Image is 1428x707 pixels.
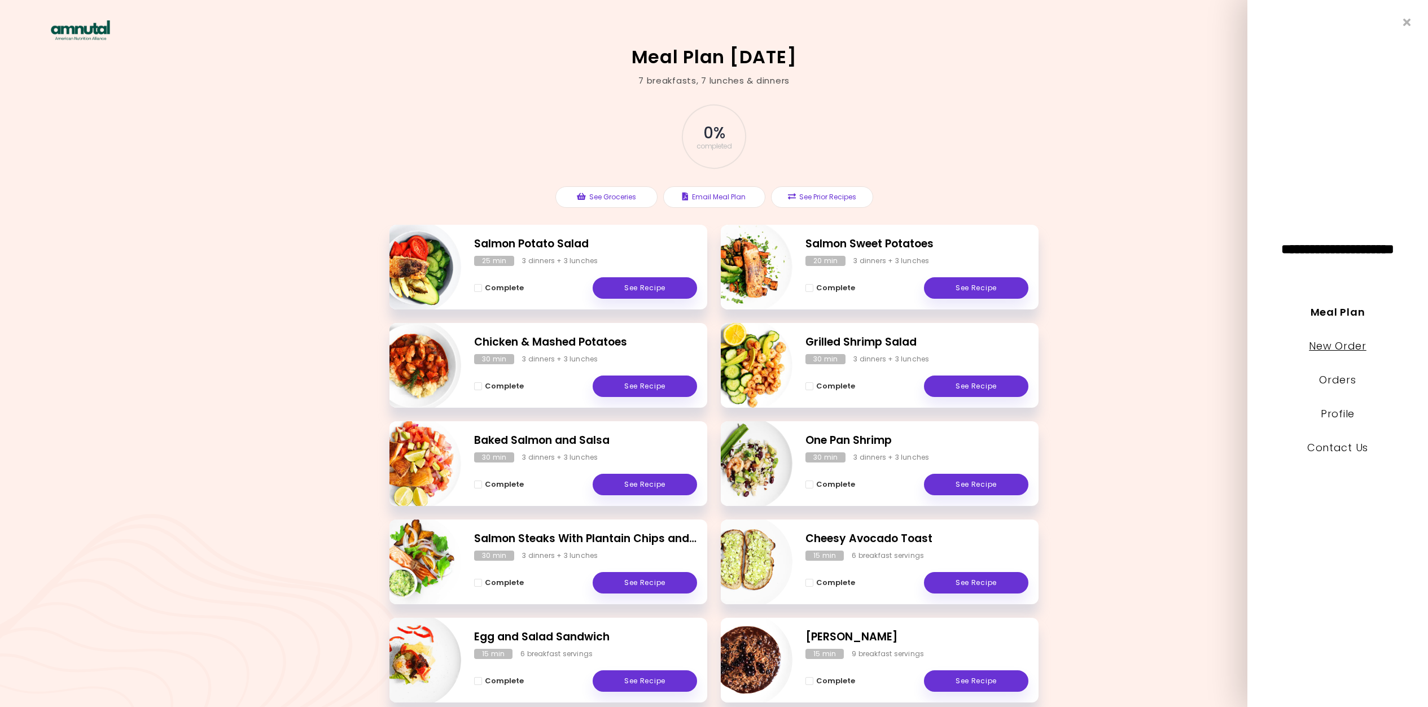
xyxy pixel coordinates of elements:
[51,20,110,40] img: AmNutAl
[474,256,514,266] div: 25 min
[522,452,598,462] div: 3 dinners + 3 lunches
[805,551,844,561] div: 15 min
[816,677,855,686] span: Complete
[593,670,697,692] a: See Recipe - Egg and Salad Sandwich
[1319,373,1356,387] a: Orders
[699,613,792,707] img: Info - Choco Berry Risotto
[805,452,846,462] div: 30 min
[367,613,461,707] img: Info - Egg and Salad Sandwich
[593,572,697,593] a: See Recipe - Salmon Steaks With Plantain Chips and Guacamole
[805,354,846,364] div: 30 min
[485,382,524,391] span: Complete
[474,281,524,295] button: Complete - Salmon Potato Salad
[522,354,598,364] div: 3 dinners + 3 lunches
[1321,407,1355,421] a: Profile
[924,474,1028,495] a: See Recipe - One Pan Shrimp
[924,277,1028,299] a: See Recipe - Salmon Sweet Potatoes
[924,376,1028,397] a: See Recipe - Grilled Shrimp Salad
[474,478,524,491] button: Complete - Baked Salmon and Salsa
[555,186,658,208] button: See Groceries
[485,283,524,293] span: Complete
[852,551,924,561] div: 6 breakfast servings
[593,474,697,495] a: See Recipe - Baked Salmon and Salsa
[805,281,855,295] button: Complete - Salmon Sweet Potatoes
[805,649,844,659] div: 15 min
[853,452,929,462] div: 3 dinners + 3 lunches
[1309,339,1366,353] a: New Order
[1403,17,1411,28] i: Close
[474,576,524,590] button: Complete - Salmon Steaks With Plantain Chips and Guacamole
[699,417,792,510] img: Info - One Pan Shrimp
[816,578,855,587] span: Complete
[474,551,514,561] div: 30 min
[805,433,1028,449] h2: One Pan Shrimp
[522,551,598,561] div: 3 dinners + 3 lunches
[703,124,724,143] span: 0 %
[522,256,598,266] div: 3 dinners + 3 lunches
[632,48,797,66] h2: Meal Plan [DATE]
[474,452,514,462] div: 30 min
[474,629,697,645] h2: Egg and Salad Sandwich
[1311,305,1365,319] a: Meal Plan
[816,382,855,391] span: Complete
[663,186,765,208] button: Email Meal Plan
[367,220,461,314] img: Info - Salmon Potato Salad
[805,379,855,393] button: Complete - Grilled Shrimp Salad
[367,417,461,510] img: Info - Baked Salmon and Salsa
[485,480,524,489] span: Complete
[367,515,461,609] img: Info - Salmon Steaks With Plantain Chips and Guacamole
[924,670,1028,692] a: See Recipe - Choco Berry Risotto
[805,674,855,688] button: Complete - Choco Berry Risotto
[593,376,697,397] a: See Recipe - Chicken & Mashed Potatoes
[924,572,1028,593] a: See Recipe - Cheesy Avocado Toast
[699,515,792,609] img: Info - Cheesy Avocado Toast
[853,354,929,364] div: 3 dinners + 3 lunches
[474,531,697,547] h2: Salmon Steaks With Plantain Chips and Guacamole
[805,629,1028,645] h2: Choco Berry Risotto
[805,236,1028,252] h2: Salmon Sweet Potatoes
[474,433,697,449] h2: Baked Salmon and Salsa
[805,531,1028,547] h2: Cheesy Avocado Toast
[1307,440,1368,455] a: Contact Us
[699,220,792,314] img: Info - Salmon Sweet Potatoes
[474,649,512,659] div: 15 min
[805,334,1028,351] h2: Grilled Shrimp Salad
[816,283,855,293] span: Complete
[474,334,697,351] h2: Chicken & Mashed Potatoes
[485,677,524,686] span: Complete
[805,576,855,590] button: Complete - Cheesy Avocado Toast
[485,578,524,587] span: Complete
[853,256,929,266] div: 3 dinners + 3 lunches
[520,649,593,659] div: 6 breakfast servings
[474,379,524,393] button: Complete - Chicken & Mashed Potatoes
[816,480,855,489] span: Complete
[474,236,697,252] h2: Salmon Potato Salad
[805,478,855,491] button: Complete - One Pan Shrimp
[699,318,792,412] img: Info - Grilled Shrimp Salad
[593,277,697,299] a: See Recipe - Salmon Potato Salad
[697,143,732,150] span: completed
[852,649,924,659] div: 9 breakfast servings
[474,674,524,688] button: Complete - Egg and Salad Sandwich
[638,75,790,88] div: 7 breakfasts , 7 lunches & dinners
[367,318,461,412] img: Info - Chicken & Mashed Potatoes
[805,256,846,266] div: 20 min
[474,354,514,364] div: 30 min
[771,186,873,208] button: See Prior Recipes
